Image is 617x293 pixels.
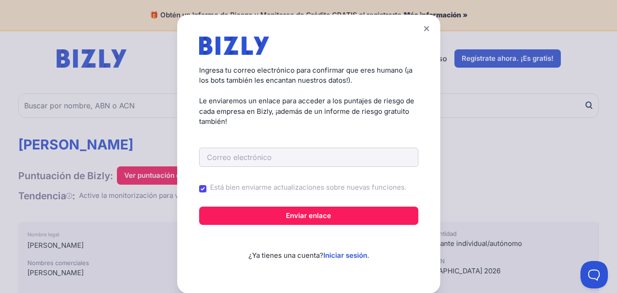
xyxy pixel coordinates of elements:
[210,183,406,192] font: Está bien enviarme actualizaciones sobre nuevas funciones.
[199,66,412,85] font: Ingresa tu correo electrónico para confirmar que eres humano (¡a los bots también les encantan nu...
[199,37,269,55] img: bizly_logo.svg
[199,148,418,167] input: Correo electrónico
[199,96,414,126] font: Le enviaremos un enlace para acceder a los puntajes de riesgo de cada empresa en Bizly, ¡además d...
[199,207,418,225] button: Enviar enlace
[286,211,331,220] font: Enviar enlace
[323,251,367,260] a: Iniciar sesión
[367,251,369,260] font: .
[580,261,608,288] iframe: Activar/desactivar soporte al cliente
[248,251,323,260] font: ¿Ya tienes una cuenta?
